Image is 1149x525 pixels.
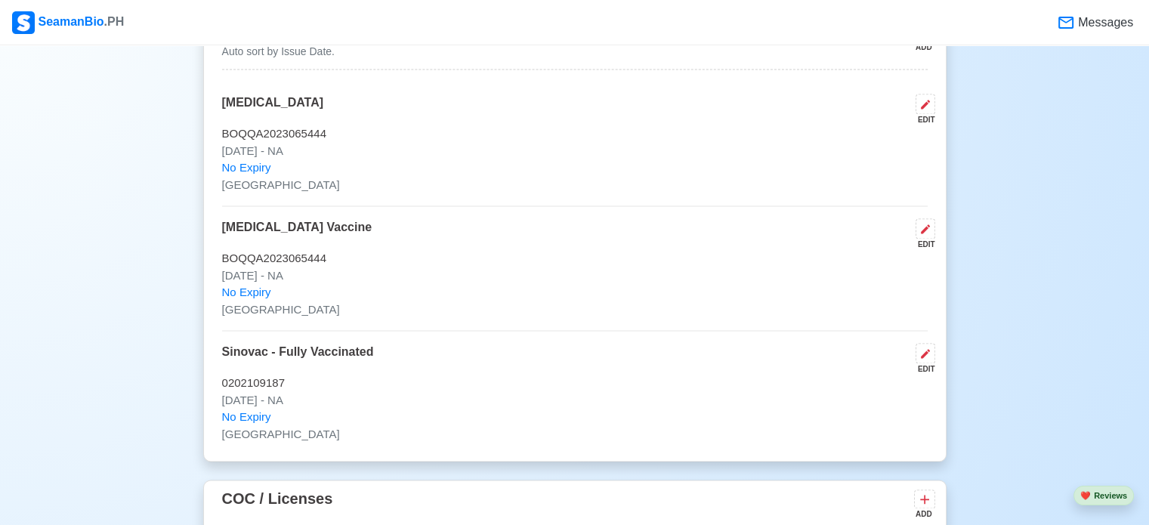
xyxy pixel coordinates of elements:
[222,301,928,319] p: [GEOGRAPHIC_DATA]
[222,426,928,443] p: [GEOGRAPHIC_DATA]
[1080,491,1091,500] span: heart
[222,44,383,60] p: Auto sort by Issue Date.
[222,343,374,375] p: Sinovac - Fully Vaccinated
[104,15,125,28] span: .PH
[222,177,928,194] p: [GEOGRAPHIC_DATA]
[222,143,928,160] p: [DATE] - NA
[222,94,324,125] p: [MEDICAL_DATA]
[12,11,124,34] div: SeamanBio
[222,267,928,285] p: [DATE] - NA
[914,42,932,53] div: ADD
[222,125,928,143] p: BOQQA2023065444
[1075,14,1133,32] span: Messages
[222,375,928,392] p: 0202109187
[910,114,935,125] div: EDIT
[1073,486,1134,506] button: heartReviews
[222,392,928,409] p: [DATE] - NA
[222,218,372,250] p: [MEDICAL_DATA] Vaccine
[910,363,935,375] div: EDIT
[222,409,271,426] span: No Expiry
[222,159,271,177] span: No Expiry
[910,239,935,250] div: EDIT
[222,284,271,301] span: No Expiry
[12,11,35,34] img: Logo
[222,490,333,507] span: COC / Licenses
[914,508,932,520] div: ADD
[222,250,928,267] p: BOQQA2023065444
